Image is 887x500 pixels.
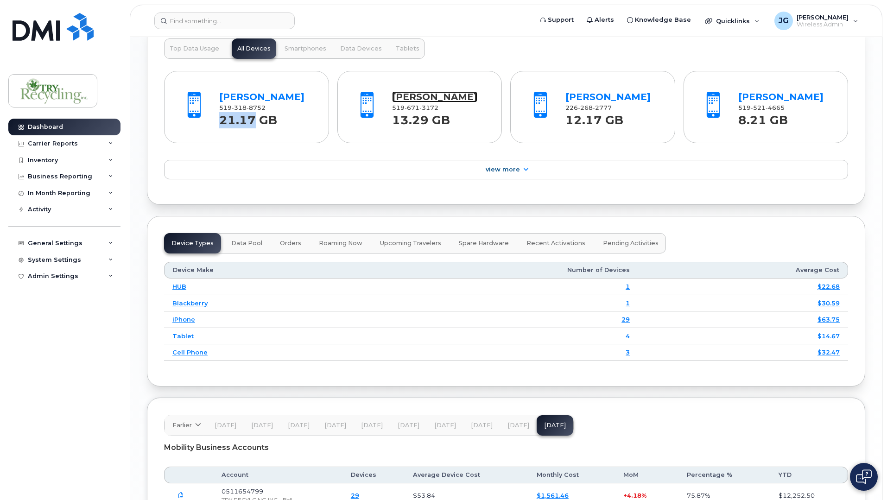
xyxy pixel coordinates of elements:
[340,45,382,52] span: Data Devices
[380,240,441,247] span: Upcoming Travelers
[364,262,638,278] th: Number of Devices
[615,467,678,483] th: MoM
[164,262,364,278] th: Device Make
[154,13,295,29] input: Find something...
[279,38,332,59] button: Smartphones
[361,422,383,429] span: [DATE]
[231,240,262,247] span: Data Pool
[398,422,419,429] span: [DATE]
[232,104,247,111] span: 318
[716,17,750,25] span: Quicklinks
[215,422,236,429] span: [DATE]
[396,45,419,52] span: Tablets
[533,11,580,29] a: Support
[817,348,840,356] a: $32.47
[280,240,301,247] span: Orders
[738,104,785,111] span: 519
[621,316,630,323] a: 29
[738,108,788,127] strong: 8.21 GB
[165,415,207,436] a: Earlier
[626,283,630,290] a: 1
[405,467,528,483] th: Average Device Cost
[528,467,615,483] th: Monthly Cost
[635,15,691,25] span: Knowledge Base
[172,299,208,307] a: Blackberry
[817,283,840,290] a: $22.68
[172,332,194,340] a: Tablet
[626,299,630,307] a: 1
[565,108,623,127] strong: 12.17 GB
[222,487,263,495] span: 0511654799
[392,104,438,111] span: 519
[219,108,277,127] strong: 21.17 GB
[459,240,509,247] span: Spare Hardware
[486,166,520,173] span: View More
[285,45,326,52] span: Smartphones
[247,104,266,111] span: 8752
[507,422,529,429] span: [DATE]
[471,422,493,429] span: [DATE]
[324,422,346,429] span: [DATE]
[172,421,192,430] span: Earlier
[593,104,612,111] span: 2777
[170,45,219,52] span: Top Data Usage
[351,492,359,499] a: 29
[565,91,651,102] a: [PERSON_NAME]
[548,15,574,25] span: Support
[580,11,621,29] a: Alerts
[172,316,195,323] a: iPhone
[164,160,848,179] a: View More
[537,492,569,499] a: $1,561.46
[768,12,865,30] div: Jorg Gelz
[817,299,840,307] a: $30.59
[213,467,342,483] th: Account
[623,492,627,499] span: +
[751,104,766,111] span: 521
[164,436,848,459] div: Mobility Business Accounts
[419,104,438,111] span: 3172
[770,467,848,483] th: YTD
[288,422,310,429] span: [DATE]
[578,104,593,111] span: 268
[565,104,612,111] span: 226
[603,240,659,247] span: Pending Activities
[595,15,614,25] span: Alerts
[817,316,840,323] a: $63.75
[164,38,225,59] button: Top Data Usage
[390,38,425,59] button: Tablets
[172,283,186,290] a: HUB
[678,467,770,483] th: Percentage %
[434,422,456,429] span: [DATE]
[698,12,766,30] div: Quicklinks
[766,104,785,111] span: 4665
[797,13,849,21] span: [PERSON_NAME]
[526,240,585,247] span: Recent Activations
[251,422,273,429] span: [DATE]
[627,492,646,499] span: 4.18%
[738,91,824,102] a: [PERSON_NAME]
[392,108,450,127] strong: 13.29 GB
[405,104,419,111] span: 671
[626,348,630,356] a: 3
[621,11,697,29] a: Knowledge Base
[797,21,849,28] span: Wireless Admin
[335,38,387,59] button: Data Devices
[219,91,304,102] a: [PERSON_NAME]
[856,469,872,484] img: Open chat
[638,262,848,278] th: Average Cost
[626,332,630,340] a: 4
[342,467,405,483] th: Devices
[779,15,789,26] span: JG
[319,240,362,247] span: Roaming Now
[817,332,840,340] a: $14.67
[219,104,266,111] span: 519
[172,348,208,356] a: Cell Phone
[392,91,477,102] a: [PERSON_NAME]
